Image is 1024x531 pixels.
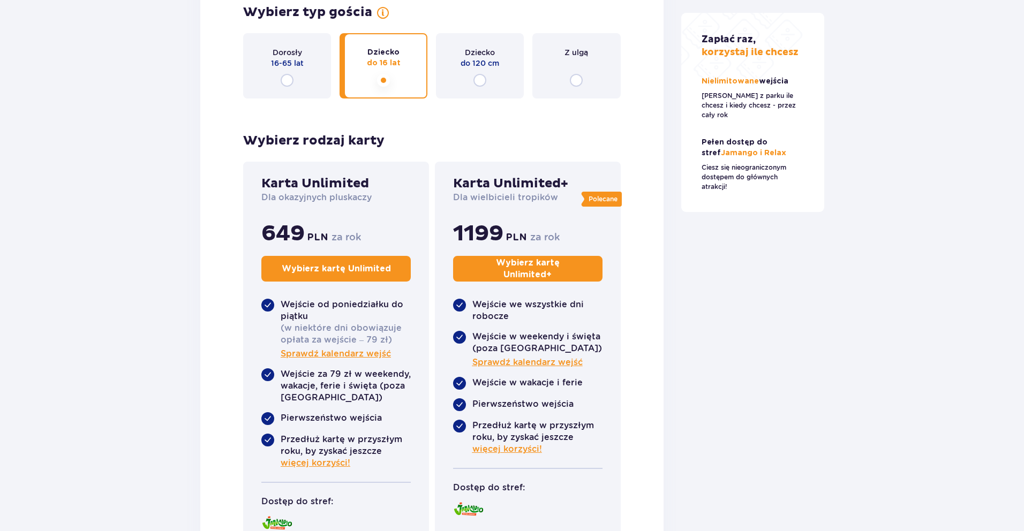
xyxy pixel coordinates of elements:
img: roundedCheckBlue.4a3460b82ef5fd2642f707f390782c34.svg [261,368,274,381]
p: Ciesz się nieograniczonym dostępem do głównych atrakcji! [702,163,804,192]
a: Sprawdź kalendarz wejść [472,356,583,368]
p: Nielimitowane [702,76,790,87]
p: Przedłuż kartę w przyszłym roku, by zyskać jeszcze [281,434,411,469]
p: za rok [332,231,361,244]
p: Polecane [589,194,618,204]
span: 649 [261,221,305,247]
p: za rok [530,231,560,244]
button: Wybierz kartę Unlimited+ [453,256,603,282]
a: Sprawdź kalendarz wejść [281,348,391,360]
img: roundedCheckBlue.4a3460b82ef5fd2642f707f390782c34.svg [453,331,466,344]
img: roundedCheckBlue.4a3460b82ef5fd2642f707f390782c34.svg [261,299,274,312]
p: Dla okazyjnych pluskaczy [261,192,372,203]
p: (w niektóre dni obowiązuje opłata za wejście – 79 zł) [281,322,411,346]
img: roundedCheckBlue.4a3460b82ef5fd2642f707f390782c34.svg [261,412,274,425]
span: do 120 cm [461,58,499,69]
img: roundedCheckBlue.4a3460b82ef5fd2642f707f390782c34.svg [453,398,466,411]
p: Pierwszeństwo wejścia [281,412,382,424]
span: PLN [506,231,527,244]
p: Dostęp do stref: [453,482,525,494]
img: roundedCheckBlue.4a3460b82ef5fd2642f707f390782c34.svg [453,377,466,390]
p: Karta Unlimited+ [453,176,568,192]
p: Dla wielbicieli tropików [453,192,558,203]
span: Z ulgą [564,47,588,58]
p: [PERSON_NAME] z parku ile chcesz i kiedy chcesz - przez cały rok [702,91,804,120]
span: Dziecko [367,47,400,58]
p: Wejście od poniedziałku do piątku [281,299,411,322]
button: Wybierz kartę Unlimited [261,256,411,282]
p: Jamango i Relax [702,137,804,158]
span: wejścia [759,78,788,85]
span: do 16 lat [367,58,401,69]
p: Wejście we wszystkie dni robocze [472,299,603,322]
span: 16-65 lat [271,58,304,69]
p: Wybierz kartę Unlimited + [471,257,584,280]
p: Pierwszeństwo wejścia [472,398,574,410]
p: Wybierz rodzaj karty [243,133,621,149]
span: Dziecko [465,47,495,58]
p: Wybierz kartę Unlimited [282,263,391,275]
p: Wejście w wakacje i ferie [472,377,583,389]
p: Wybierz typ gościa [243,4,372,20]
img: roundedCheckBlue.4a3460b82ef5fd2642f707f390782c34.svg [261,434,274,446]
span: PLN [307,231,328,244]
p: Przedłuż kartę w przyszłym roku, by zyskać jeszcze [472,420,603,455]
span: Pełen dostęp do stref [702,139,767,157]
p: Karta Unlimited [261,176,369,192]
span: 1199 [453,221,503,247]
img: roundedCheckBlue.4a3460b82ef5fd2642f707f390782c34.svg [453,420,466,433]
p: korzystaj ile chcesz [702,33,799,59]
img: roundedCheckBlue.4a3460b82ef5fd2642f707f390782c34.svg [453,299,466,312]
p: Dostęp do stref: [261,496,333,507]
span: Zapłać raz, [702,33,756,45]
span: Dorosły [273,47,302,58]
p: Wejście w weekendy i święta (poza [GEOGRAPHIC_DATA]) [472,331,603,354]
a: więcej korzyści! [472,443,542,455]
a: więcej korzyści! [281,457,350,469]
p: Wejście za 79 zł w weekendy, wakacje, ferie i święta (poza [GEOGRAPHIC_DATA]) [281,368,411,404]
